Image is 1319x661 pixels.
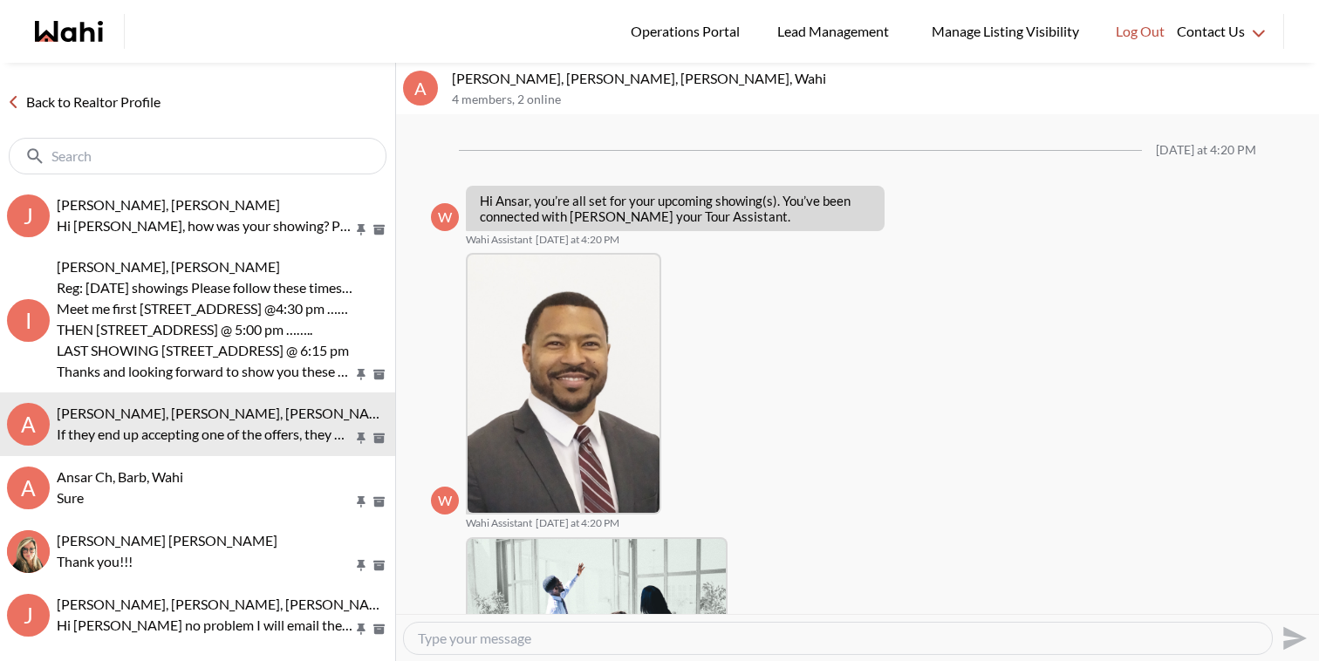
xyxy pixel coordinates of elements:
[353,367,369,382] button: Pin
[1116,20,1165,43] span: Log Out
[468,255,659,513] img: f5cabec286e241ef.jpeg
[7,467,50,509] div: A
[353,222,369,237] button: Pin
[926,20,1084,43] span: Manage Listing Visibility
[57,532,277,549] span: [PERSON_NAME] [PERSON_NAME]
[431,487,459,514] div: W
[370,622,388,637] button: Archive
[370,431,388,446] button: Archive
[777,20,895,43] span: Lead Management
[480,193,871,224] p: Hi Ansar, you’re all set for your upcoming showing(s). You’ve been connected with [PERSON_NAME] y...
[57,468,183,485] span: Ansar Ch, Barb, Wahi
[353,622,369,637] button: Pin
[431,203,459,231] div: W
[7,594,50,637] div: J
[35,21,103,42] a: Wahi homepage
[631,20,746,43] span: Operations Portal
[466,233,532,247] span: Wahi Assistant
[370,558,388,573] button: Archive
[57,424,353,445] p: If they end up accepting one of the offers, they will likely cancel our showing appointment. The ...
[353,431,369,446] button: Pin
[57,319,353,340] p: THEN [STREET_ADDRESS] @ 5:00 pm ……..
[536,233,619,247] time: 2025-08-11T20:20:48.455Z
[418,630,1258,647] textarea: Type your message
[57,551,353,572] p: Thank you!!!
[57,340,353,361] p: LAST SHOWING [STREET_ADDRESS] @ 6:15 pm
[57,258,280,275] span: [PERSON_NAME], [PERSON_NAME]
[7,194,50,237] div: J
[7,403,50,446] div: A
[7,530,50,573] img: K
[7,530,50,573] div: Krysten Sousa, Barbara
[353,494,369,509] button: Pin
[57,615,353,636] p: Hi [PERSON_NAME] no problem I will email the listing agent and get back to you as soon as I talk ...
[7,299,50,342] div: I
[1273,618,1312,658] button: Send
[57,215,353,236] p: Hi [PERSON_NAME], how was your showing? Please let me know if you have any questions
[57,405,431,421] span: [PERSON_NAME], [PERSON_NAME], [PERSON_NAME], Wahi
[57,298,353,319] p: Meet me first [STREET_ADDRESS] @4:30 pm ………
[57,277,353,298] p: Reg: [DATE] showings Please follow these times ONLY PLEASE- not the times in AAP pls
[452,92,1312,107] p: 4 members , 2 online
[452,70,1312,87] p: [PERSON_NAME], [PERSON_NAME], [PERSON_NAME], Wahi
[370,494,388,509] button: Archive
[57,596,394,612] span: [PERSON_NAME], [PERSON_NAME], [PERSON_NAME]
[370,222,388,237] button: Archive
[353,558,369,573] button: Pin
[403,71,438,106] div: A
[1156,143,1256,158] div: [DATE] at 4:20 PM
[57,196,280,213] span: [PERSON_NAME], [PERSON_NAME]
[51,147,347,165] input: Search
[536,516,619,530] time: 2025-08-11T20:20:48.998Z
[57,361,353,382] p: Thanks and looking forward to show you these properties. Thx.
[57,487,353,508] p: Sure
[370,367,388,382] button: Archive
[466,516,532,530] span: Wahi Assistant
